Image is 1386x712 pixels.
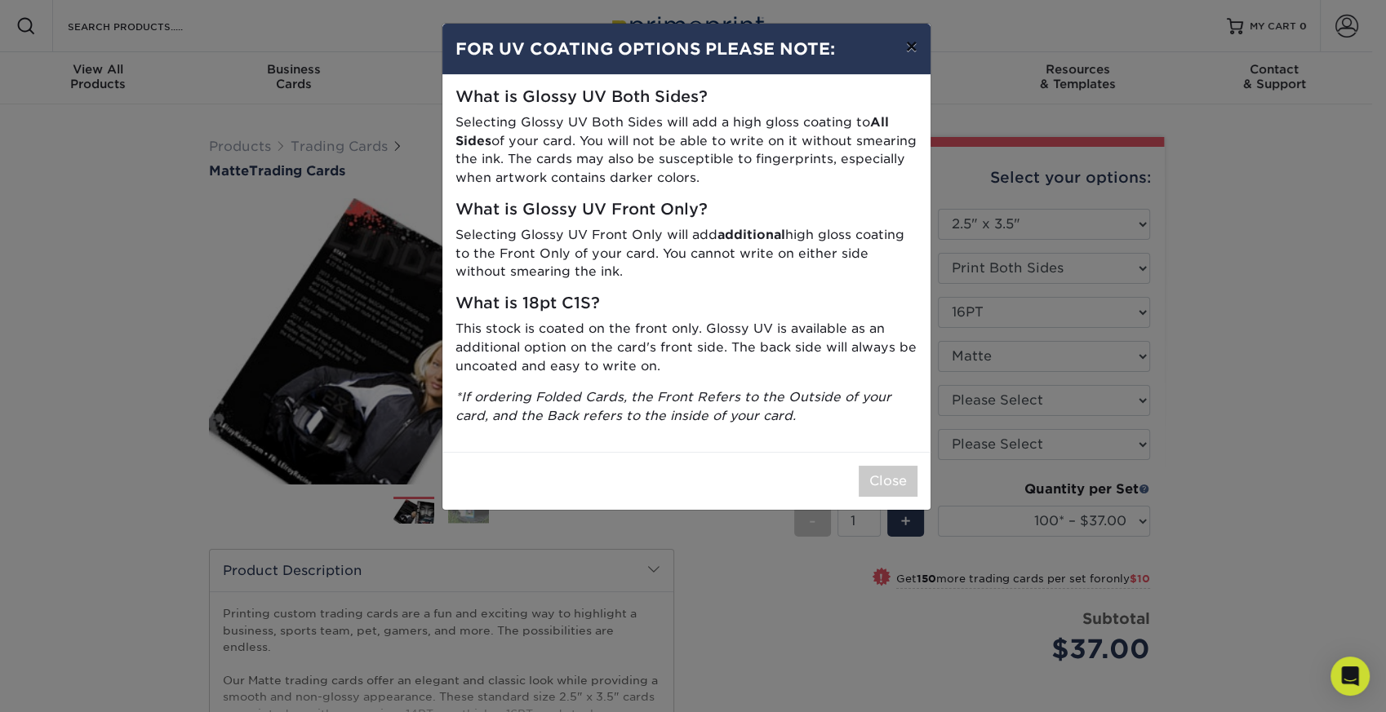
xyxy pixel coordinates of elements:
[455,294,917,313] h5: What is 18pt C1S?
[455,389,891,423] i: *If ordering Folded Cards, the Front Refers to the Outside of your card, and the Back refers to t...
[1330,657,1370,696] div: Open Intercom Messenger
[455,37,917,61] h4: FOR UV COATING OPTIONS PLEASE NOTE:
[455,201,917,219] h5: What is Glossy UV Front Only?
[892,24,930,69] button: ×
[455,114,889,148] strong: All Sides
[859,466,917,497] button: Close
[455,226,917,281] p: Selecting Glossy UV Front Only will add high gloss coating to the Front Only of your card. You ca...
[717,227,785,242] strong: additional
[455,320,917,375] p: This stock is coated on the front only. Glossy UV is available as an additional option on the car...
[455,113,917,188] p: Selecting Glossy UV Both Sides will add a high gloss coating to of your card. You will not be abl...
[455,88,917,107] h5: What is Glossy UV Both Sides?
